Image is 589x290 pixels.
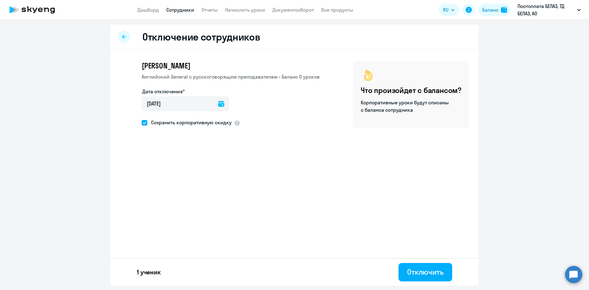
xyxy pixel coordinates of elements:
[142,88,185,95] label: Дата отключения*
[398,263,452,281] button: Отключить
[137,268,161,276] p: 1 ученик
[142,31,260,43] h2: Отключение сотрудников
[439,4,459,16] button: RU
[361,68,375,83] img: ok
[225,7,265,13] a: Начислить уроки
[142,73,320,80] p: Английский General с русскоговорящим преподавателем • Баланс 0 уроков
[514,2,584,17] button: Постоплата БЕЛАЗ, ТД БЕЛАЗ, АО
[361,99,450,114] p: Корпоративные уроки будут списаны с баланса сотрудника
[479,4,511,16] button: Балансbalance
[166,7,194,13] a: Сотрудники
[202,7,218,13] a: Отчеты
[142,96,229,111] input: дд.мм.гггг
[272,7,314,13] a: Документооборот
[518,2,575,17] p: Постоплата БЕЛАЗ, ТД БЕЛАЗ, АО
[407,267,444,277] div: Отключить
[142,61,190,71] span: [PERSON_NAME]
[137,7,159,13] a: Дашборд
[501,7,507,13] img: balance
[482,6,499,14] div: Баланс
[361,85,461,95] h4: Что произойдет с балансом?
[443,6,448,14] span: RU
[321,7,353,13] a: Все продукты
[147,119,232,126] span: Сохранить корпоративную скидку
